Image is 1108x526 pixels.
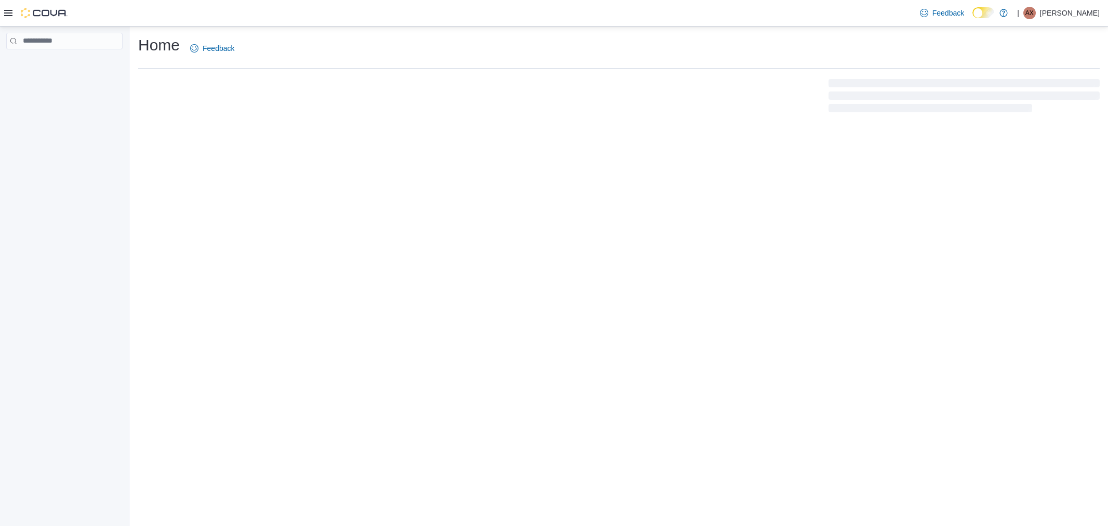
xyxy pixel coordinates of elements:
span: Feedback [203,43,234,54]
a: Feedback [916,3,968,23]
span: Feedback [932,8,964,18]
input: Dark Mode [972,7,994,18]
span: Loading [829,81,1100,114]
div: Akira Xu [1023,7,1036,19]
a: Feedback [186,38,238,59]
p: [PERSON_NAME] [1040,7,1100,19]
img: Cova [21,8,68,18]
h1: Home [138,35,180,56]
span: AX [1025,7,1034,19]
p: | [1017,7,1019,19]
nav: Complex example [6,51,123,76]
